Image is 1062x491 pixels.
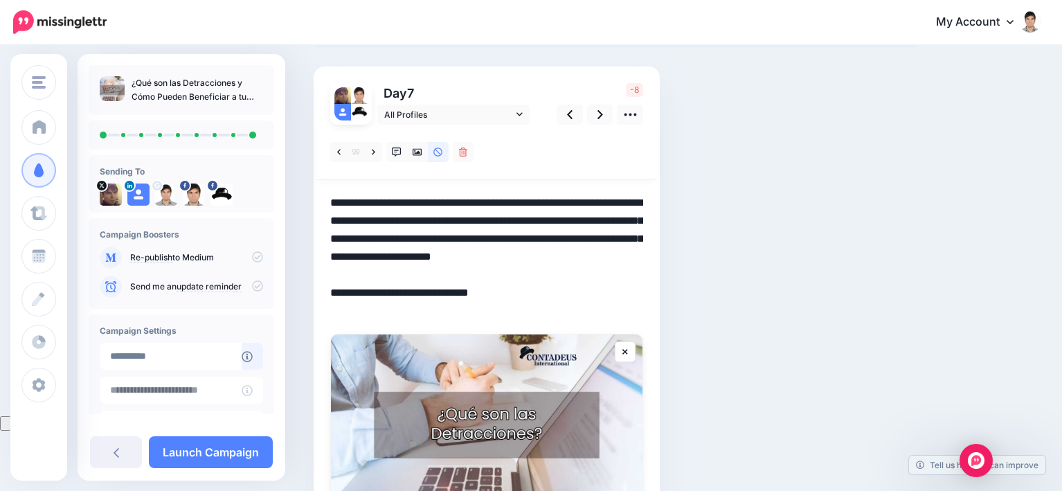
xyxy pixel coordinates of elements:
img: picture-bsa70548.png [210,184,233,206]
span: 7 [407,86,414,100]
img: picture-bsa70548.png [351,104,368,120]
img: ACg8ocJKwssG9H-HIFprDmUqaTc7QtXJcbi5acG7l9rjHmus-gs96-c-83135.png [155,184,177,206]
img: user_default_image.png [127,184,150,206]
h4: Campaign Boosters [100,229,263,240]
p: to Medium [130,251,263,264]
img: eb9a09c0010d053116ee8b96db3ddaaf_thumb.jpg [100,76,125,101]
img: picture-bsa70547.png [183,184,205,206]
a: Re-publish [130,252,172,263]
h4: Sending To [100,166,263,177]
a: update reminder [177,281,242,292]
span: All Profiles [384,107,513,122]
img: 847e6420105265f72a2f47bbdfaa8c77-44369.jpeg [100,184,122,206]
p: Send me an [130,280,263,293]
img: menu.png [32,76,46,89]
a: All Profiles [377,105,530,125]
p: ¿Qué son las Detracciones y Cómo Pueden Beneficiar a tu Negocio en [GEOGRAPHIC_DATA]? [132,76,263,104]
img: user_default_image.png [334,104,351,120]
p: Day [377,83,532,103]
img: 847e6420105265f72a2f47bbdfaa8c77-44369.jpeg [334,87,351,104]
img: picture-bsa70547.png [351,87,368,104]
span: -8 [626,83,643,97]
img: Missinglettr [13,10,107,34]
h4: Campaign Settings [100,325,263,336]
a: My Account [922,6,1041,39]
div: Open Intercom Messenger [960,444,993,477]
a: Tell us how we can improve [909,456,1045,474]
